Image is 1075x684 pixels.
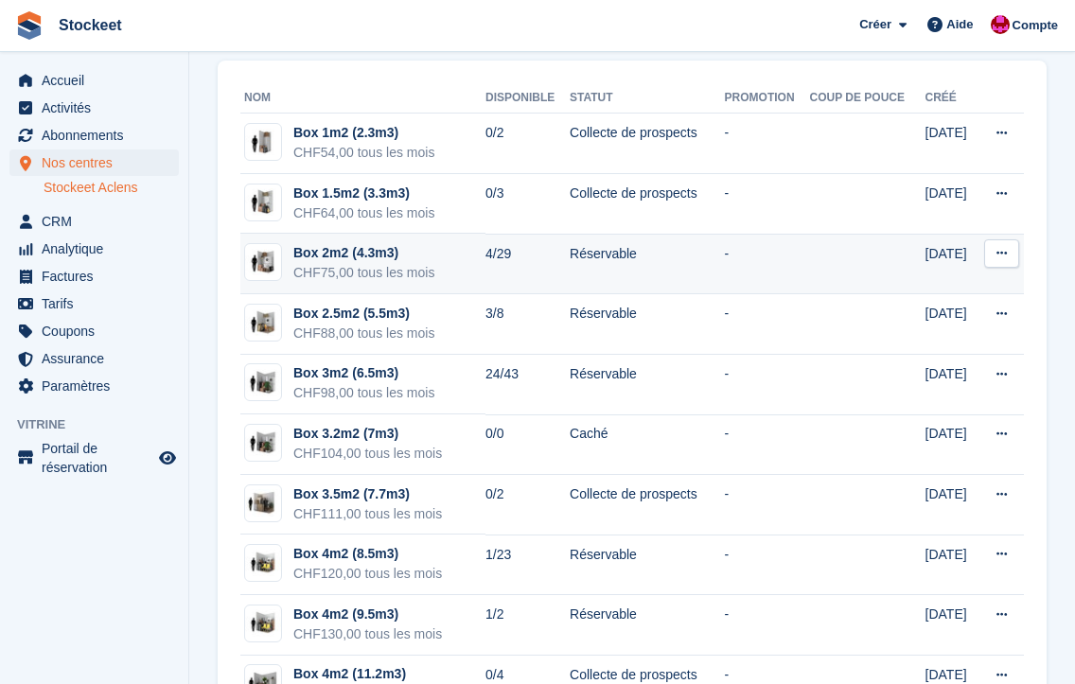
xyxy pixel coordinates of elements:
[485,174,570,235] td: 0/3
[42,439,155,477] span: Portail de réservation
[485,595,570,656] td: 1/2
[925,414,977,475] td: [DATE]
[9,95,179,121] a: menu
[293,504,442,524] div: CHF111,00 tous les mois
[925,475,977,535] td: [DATE]
[42,122,155,149] span: Abonnements
[725,234,810,294] td: -
[570,114,725,174] td: Collecte de prospects
[9,149,179,176] a: menu
[925,83,977,114] th: Créé
[485,294,570,355] td: 3/8
[293,383,434,403] div: CHF98,00 tous les mois
[570,535,725,595] td: Réservable
[293,484,442,504] div: Box 3.5m2 (7.7m3)
[570,174,725,235] td: Collecte de prospects
[9,345,179,372] a: menu
[42,208,155,235] span: CRM
[1013,16,1058,35] span: Compte
[240,83,485,114] th: Nom
[9,67,179,94] a: menu
[570,475,725,535] td: Collecte de prospects
[42,263,155,289] span: Factures
[570,414,725,475] td: Caché
[293,544,442,564] div: Box 4m2 (8.5m3)
[9,122,179,149] a: menu
[725,174,810,235] td: -
[925,355,977,415] td: [DATE]
[293,664,442,684] div: Box 4m2 (11.2m3)
[293,143,434,163] div: CHF54,00 tous les mois
[42,345,155,372] span: Assurance
[44,179,179,197] a: Stockeet Aclens
[293,243,434,263] div: Box 2m2 (4.3m3)
[245,550,281,577] img: 35-sqft-unit%202023-11-07%2015_55_00.jpg
[293,564,442,584] div: CHF120,00 tous les mois
[570,294,725,355] td: Réservable
[991,15,1010,34] img: Valentin BURDET
[293,605,442,624] div: Box 4m2 (9.5m3)
[293,304,434,324] div: Box 2.5m2 (5.5m3)
[946,15,973,34] span: Aide
[570,595,725,656] td: Réservable
[725,83,810,114] th: Promotion
[925,234,977,294] td: [DATE]
[293,363,434,383] div: Box 3m2 (6.5m3)
[570,234,725,294] td: Réservable
[725,294,810,355] td: -
[925,535,977,595] td: [DATE]
[245,309,281,337] img: 25-sqft-unit%202023-11-07%2015_55_04.jpg
[245,249,281,276] img: 20-sqft-unit%202023-11-07%2015_54_33.jpg
[42,373,155,399] span: Paramètres
[42,290,155,317] span: Tarifs
[17,415,188,434] span: Vitrine
[42,318,155,344] span: Coupons
[293,324,434,343] div: CHF88,00 tous les mois
[485,414,570,475] td: 0/0
[245,609,281,637] img: 35-sqft-unit%202023-11-07%2015_55_00.jpg
[9,318,179,344] a: menu
[245,369,281,396] img: 30-sqft-unit%202023-11-07%2015_54_42.jpg
[15,11,44,40] img: stora-icon-8386f47178a22dfd0bd8f6a31ec36ba5ce8667c1dd55bd0f319d3a0aa187defe.svg
[245,489,281,517] img: 32-sqft-unit%202023-11-07%2015_55_04.jpg
[725,535,810,595] td: -
[42,95,155,121] span: Activités
[245,129,281,156] img: 10-sqft-unit%202023-11-07%2015_54_44.jpg
[245,188,281,216] img: 15-sqft-unit%202023-11-07%2015_54_59.jpg
[293,263,434,283] div: CHF75,00 tous les mois
[293,624,442,644] div: CHF130,00 tous les mois
[9,373,179,399] a: menu
[810,83,925,114] th: Coup de pouce
[9,439,179,477] a: menu
[293,444,442,464] div: CHF104,00 tous les mois
[485,234,570,294] td: 4/29
[725,414,810,475] td: -
[859,15,891,34] span: Créer
[51,9,130,41] a: Stockeet
[9,290,179,317] a: menu
[9,208,179,235] a: menu
[245,430,281,457] img: 30-sqft-unit%202023-11-07%2015_54_42.jpg
[42,236,155,262] span: Analytique
[925,174,977,235] td: [DATE]
[925,294,977,355] td: [DATE]
[42,67,155,94] span: Accueil
[293,203,434,223] div: CHF64,00 tous les mois
[293,184,434,203] div: Box 1.5m2 (3.3m3)
[570,83,725,114] th: Statut
[570,355,725,415] td: Réservable
[485,114,570,174] td: 0/2
[9,263,179,289] a: menu
[725,355,810,415] td: -
[9,236,179,262] a: menu
[725,475,810,535] td: -
[725,595,810,656] td: -
[485,83,570,114] th: Disponible
[293,123,434,143] div: Box 1m2 (2.3m3)
[156,447,179,469] a: Boutique d'aperçu
[42,149,155,176] span: Nos centres
[725,114,810,174] td: -
[293,424,442,444] div: Box 3.2m2 (7m3)
[485,475,570,535] td: 0/2
[485,355,570,415] td: 24/43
